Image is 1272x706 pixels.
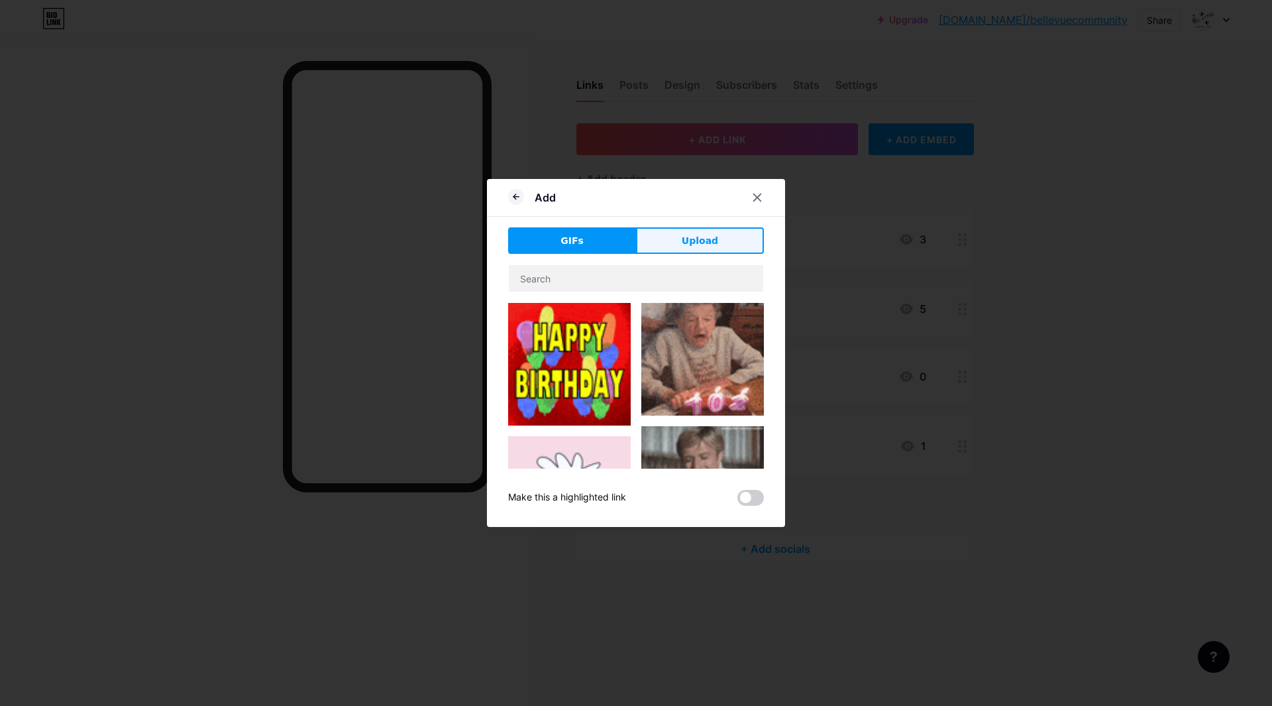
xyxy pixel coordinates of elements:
img: Gihpy [641,303,764,416]
img: Gihpy [641,426,764,496]
div: Make this a highlighted link [508,490,626,506]
button: Upload [636,227,764,254]
span: GIFs [560,234,584,248]
img: Gihpy [508,436,631,564]
input: Search [509,265,763,292]
img: Gihpy [508,303,631,426]
span: Upload [682,234,718,248]
div: Add [535,190,556,206]
button: GIFs [508,227,636,254]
